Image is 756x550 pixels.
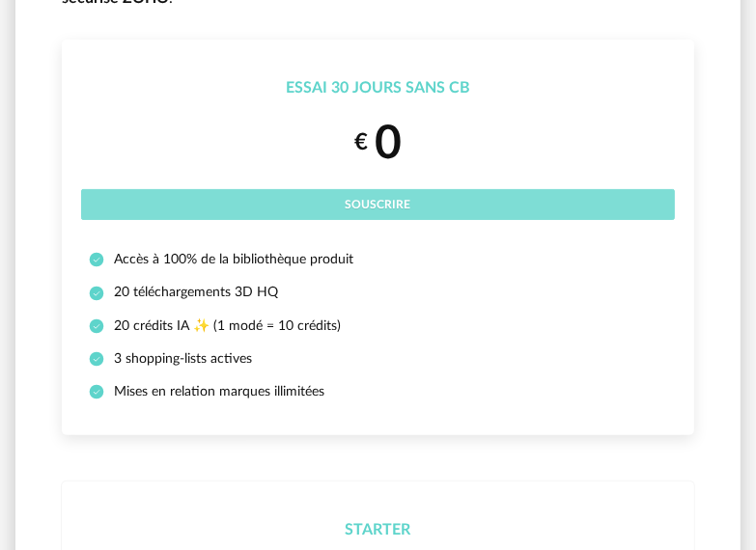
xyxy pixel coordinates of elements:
[375,121,402,167] span: 0
[81,189,675,220] button: Souscrire
[81,520,675,540] div: Starter
[354,128,368,158] small: €
[89,383,667,400] li: Mises en relation marques illimitées
[89,284,667,301] li: 20 téléchargements 3D HQ
[346,199,411,210] span: Souscrire
[89,350,667,368] li: 3 shopping-lists actives
[81,78,675,98] div: Essai 30 jours sans CB
[89,251,667,268] li: Accès à 100% de la bibliothèque produit
[89,317,667,335] li: 20 crédits IA ✨ (1 modé = 10 crédits)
